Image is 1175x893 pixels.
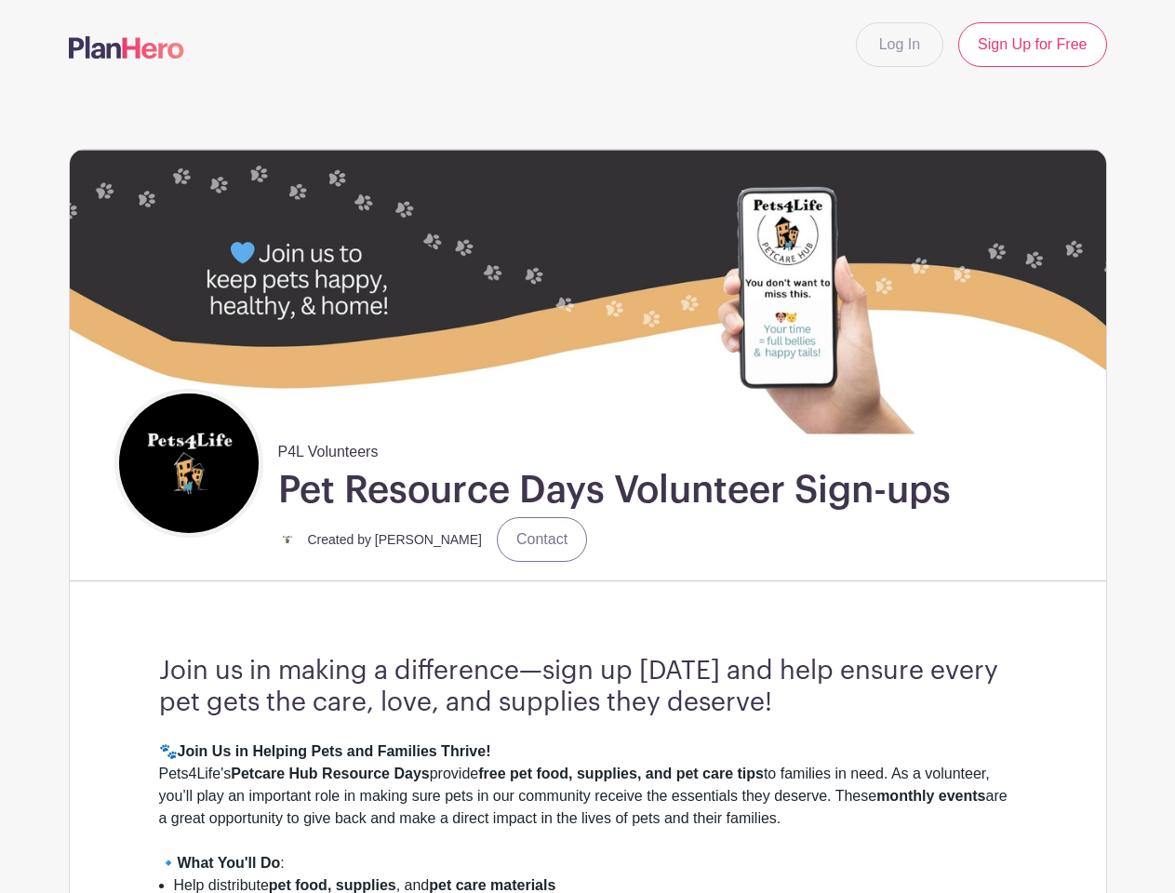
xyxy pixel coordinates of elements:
[278,433,379,463] span: P4L Volunteers
[278,467,951,513] h1: Pet Resource Days Volunteer Sign-ups
[69,36,184,59] img: logo-507f7623f17ff9eddc593b1ce0a138ce2505c220e1c5a4e2b4648c50719b7d32.svg
[497,517,587,562] a: Contact
[429,877,555,893] strong: pet care materials
[159,656,1017,718] h3: Join us in making a difference—sign up [DATE] and help ensure every pet gets the care, love, and ...
[178,855,281,871] strong: What You'll Do
[876,788,985,804] strong: monthly events
[119,393,259,533] img: square%20black%20logo%20FB%20profile.jpg
[856,22,943,67] a: Log In
[70,150,1106,433] img: 40210%20Zip%20(7).jpg
[231,766,429,781] strong: Petcare Hub Resource Days
[478,766,764,781] strong: free pet food, supplies, and pet care tips
[159,852,1017,874] div: 🔹 :
[958,22,1106,67] a: Sign Up for Free
[159,740,1017,852] div: 🐾 Pets4Life's provide to families in need. As a volunteer, you’ll play an important role in makin...
[278,530,297,549] img: small%20square%20logo.jpg
[178,743,491,759] strong: Join Us in Helping Pets and Families Thrive!
[308,532,483,547] small: Created by [PERSON_NAME]
[269,877,396,893] strong: pet food, supplies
